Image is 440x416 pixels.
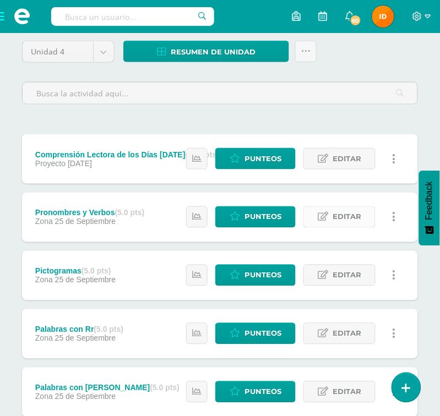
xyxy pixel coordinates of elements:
[55,392,116,401] span: 25 de Septiembre
[82,267,111,276] strong: (5.0 pts)
[245,265,281,286] span: Punteos
[35,276,53,284] span: Zona
[35,334,53,343] span: Zona
[215,206,296,228] a: Punteos
[35,392,53,401] span: Zona
[55,334,116,343] span: 25 de Septiembre
[68,159,92,168] span: [DATE]
[372,6,394,28] img: b627009eeb884ee8f26058925bf2c8d6.png
[23,41,114,62] a: Unidad 4
[425,182,434,220] span: Feedback
[333,149,361,169] span: Editar
[350,14,362,26] span: 60
[333,207,361,227] span: Editar
[123,41,290,62] a: Resumen de unidad
[94,325,124,334] strong: (5.0 pts)
[215,323,296,344] a: Punteos
[245,324,281,344] span: Punteos
[35,267,116,276] div: Pictogramas
[35,150,219,159] div: Comprensión Lectora de los Días [DATE]
[245,149,281,169] span: Punteos
[215,381,296,403] a: Punteos
[35,209,144,217] div: Pronombres y Verbos
[35,384,180,392] div: Palabras con [PERSON_NAME]
[333,324,361,344] span: Editar
[245,382,281,402] span: Punteos
[419,171,440,245] button: Feedback - Mostrar encuesta
[31,41,85,62] span: Unidad 4
[115,209,145,217] strong: (5.0 pts)
[150,384,180,392] strong: (5.0 pts)
[215,148,296,169] a: Punteos
[23,83,417,104] input: Busca la actividad aquí...
[51,7,214,26] input: Busca un usuario...
[35,159,66,168] span: Proyecto
[333,382,361,402] span: Editar
[55,217,116,226] span: 25 de Septiembre
[35,217,53,226] span: Zona
[215,265,296,286] a: Punteos
[35,325,123,334] div: Palabras con Rr
[55,276,116,284] span: 25 de Septiembre
[245,207,281,227] span: Punteos
[333,265,361,286] span: Editar
[171,42,256,62] span: Resumen de unidad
